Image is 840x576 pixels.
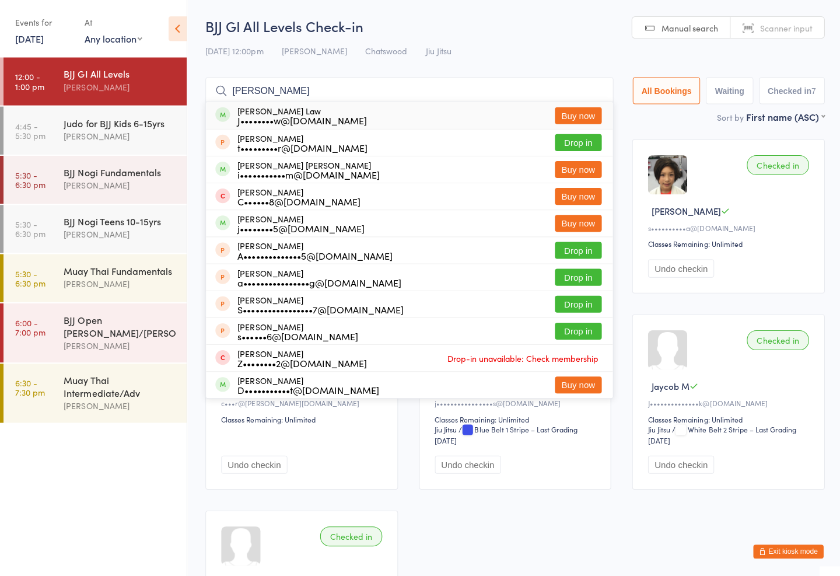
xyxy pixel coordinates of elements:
div: [PERSON_NAME] [237,348,366,366]
span: Scanner input [757,22,810,34]
time: 12:00 - 1:00 pm [15,72,44,90]
div: [PERSON_NAME] [237,187,359,205]
div: Jiu Jitsu [646,423,668,432]
div: 7 [808,86,813,95]
time: 4:45 - 5:30 pm [15,121,45,139]
a: 5:30 -6:30 pmBJJ Nogi Fundamentals[PERSON_NAME] [3,155,186,203]
a: 6:30 -7:30 pmMuay Thai Intermediate/Adv[PERSON_NAME] [3,362,186,421]
div: BJJ Nogi Fundamentals [64,165,176,178]
div: Events for [15,13,72,32]
time: 6:00 - 7:00 pm [15,317,45,336]
time: 5:30 - 6:30 pm [15,170,45,188]
h2: BJJ GI All Levels Check-in [205,16,822,36]
button: Drop in [553,134,600,151]
div: BJJ Nogi Teens 10-15yrs [64,214,176,227]
div: Checked in [744,155,806,174]
div: J••••••••••••••k@[DOMAIN_NAME] [646,397,810,407]
img: image1693891755.png [646,155,685,194]
div: [PERSON_NAME] [64,178,176,191]
span: Chatswood [364,45,406,57]
div: t•••••••••r@[DOMAIN_NAME] [237,142,366,152]
div: j••••••••••••••••s@[DOMAIN_NAME] [433,397,597,407]
a: 4:45 -5:30 pmJudo for BJJ Kids 6-15yrs[PERSON_NAME] [3,106,186,154]
div: Any location [84,32,142,45]
span: Jiu Jitsu [424,45,450,57]
div: i•••••••••••m@[DOMAIN_NAME] [237,169,379,179]
span: Manual search [659,22,716,34]
span: Jaycob M [649,379,687,391]
div: [PERSON_NAME] [64,276,176,289]
div: Checked in [319,525,381,544]
div: BJJ GI All Levels [64,67,176,80]
button: Undo checkin [646,259,712,277]
button: Drop in [553,322,600,338]
div: D•••••••••••t@[DOMAIN_NAME] [237,384,378,393]
a: [DATE] [15,32,44,45]
button: Undo checkin [433,454,499,472]
button: Checked in7 [757,77,822,104]
time: 5:30 - 6:30 pm [15,268,45,287]
div: a••••••••••••••••g@[DOMAIN_NAME] [237,277,400,286]
a: 6:00 -7:00 pmBJJ Open [PERSON_NAME]/[PERSON_NAME][PERSON_NAME] [3,302,186,361]
time: 6:30 - 7:30 pm [15,377,45,396]
button: Drop in [553,241,600,258]
div: C••••••8@[DOMAIN_NAME] [237,196,359,205]
input: Search [205,77,611,104]
span: / White Belt 2 Stripe – Last Grading [DATE] [646,423,793,444]
div: J••••••••w@[DOMAIN_NAME] [237,115,366,124]
button: Drop in [553,268,600,285]
div: First name (ASC) [744,110,822,123]
div: At [84,13,142,32]
span: [PERSON_NAME] [281,45,346,57]
button: Exit kiosk mode [751,543,821,557]
div: [PERSON_NAME] [237,375,378,393]
span: [PERSON_NAME] [649,204,718,217]
button: Drop in [553,295,600,312]
div: [PERSON_NAME] [PERSON_NAME] [237,160,379,179]
span: Drop-in unavailable: Check membership [443,348,600,366]
div: Muay Thai Intermediate/Adv [64,372,176,398]
div: [PERSON_NAME] [64,338,176,351]
div: [PERSON_NAME] [237,267,400,286]
div: s••••••••••a@[DOMAIN_NAME] [646,222,810,232]
button: All Bookings [631,77,698,104]
div: Classes Remaining: Unlimited [433,413,597,423]
span: [DATE] 12:00pm [205,45,262,57]
div: [PERSON_NAME] [64,80,176,93]
div: s••••••6@[DOMAIN_NAME] [237,330,357,340]
div: [PERSON_NAME] [237,133,366,152]
div: Classes Remaining: Unlimited [646,238,810,248]
div: [PERSON_NAME] Law [237,106,366,124]
div: Classes Remaining: Unlimited [220,413,384,423]
div: S•••••••••••••••••7@[DOMAIN_NAME] [237,303,402,313]
label: Sort by [715,111,741,123]
div: A••••••••••••••5@[DOMAIN_NAME] [237,250,391,259]
div: Classes Remaining: Unlimited [646,413,810,423]
div: [PERSON_NAME] [64,129,176,142]
div: Muay Thai Fundamentals [64,263,176,276]
a: 5:30 -6:30 pmBJJ Nogi Teens 10-15yrs[PERSON_NAME] [3,204,186,252]
div: [PERSON_NAME] [237,321,357,340]
button: Undo checkin [646,454,712,472]
div: [PERSON_NAME] [64,227,176,240]
div: [PERSON_NAME] [237,294,402,313]
div: Jiu Jitsu [433,423,456,432]
div: Judo for BJJ Kids 6-15yrs [64,116,176,129]
div: j••••••••5@[DOMAIN_NAME] [237,223,363,232]
button: Undo checkin [220,454,286,472]
div: [PERSON_NAME] [237,240,391,259]
div: Checked in [744,329,806,349]
a: 12:00 -1:00 pmBJJ GI All Levels[PERSON_NAME] [3,57,186,105]
div: c•••r@[PERSON_NAME][DOMAIN_NAME] [220,397,384,407]
div: BJJ Open [PERSON_NAME]/[PERSON_NAME] [64,312,176,338]
button: Buy now [553,375,600,392]
div: Z••••••••2@[DOMAIN_NAME] [237,357,366,366]
button: Waiting [703,77,750,104]
div: [PERSON_NAME] [64,398,176,411]
div: [PERSON_NAME] [237,214,363,232]
time: 5:30 - 6:30 pm [15,219,45,238]
button: Buy now [553,160,600,177]
span: / Blue Belt 1 Stripe – Last Grading [DATE] [433,423,576,444]
button: Buy now [553,214,600,231]
button: Buy now [553,187,600,204]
